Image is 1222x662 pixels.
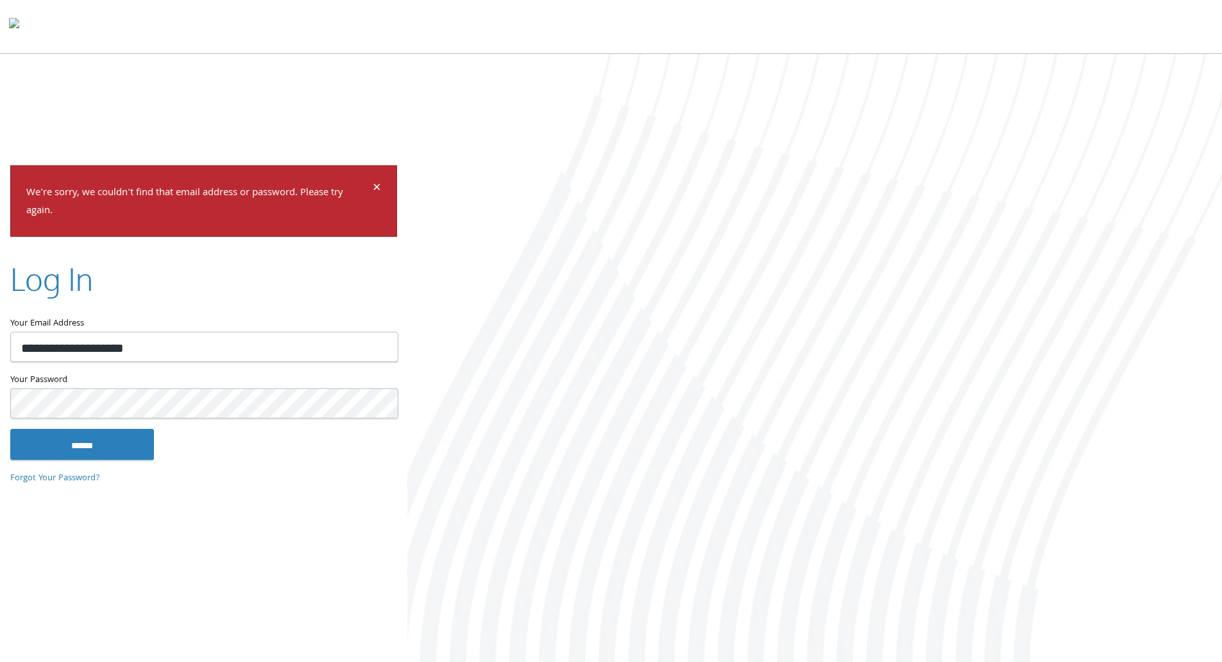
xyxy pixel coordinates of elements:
[26,184,371,221] p: We're sorry, we couldn't find that email address or password. Please try again.
[10,257,93,301] h2: Log In
[10,471,100,485] a: Forgot Your Password?
[10,372,397,388] label: Your Password
[373,181,381,196] button: Dismiss alert
[9,13,19,39] img: todyl-logo-dark.svg
[373,176,381,201] span: ×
